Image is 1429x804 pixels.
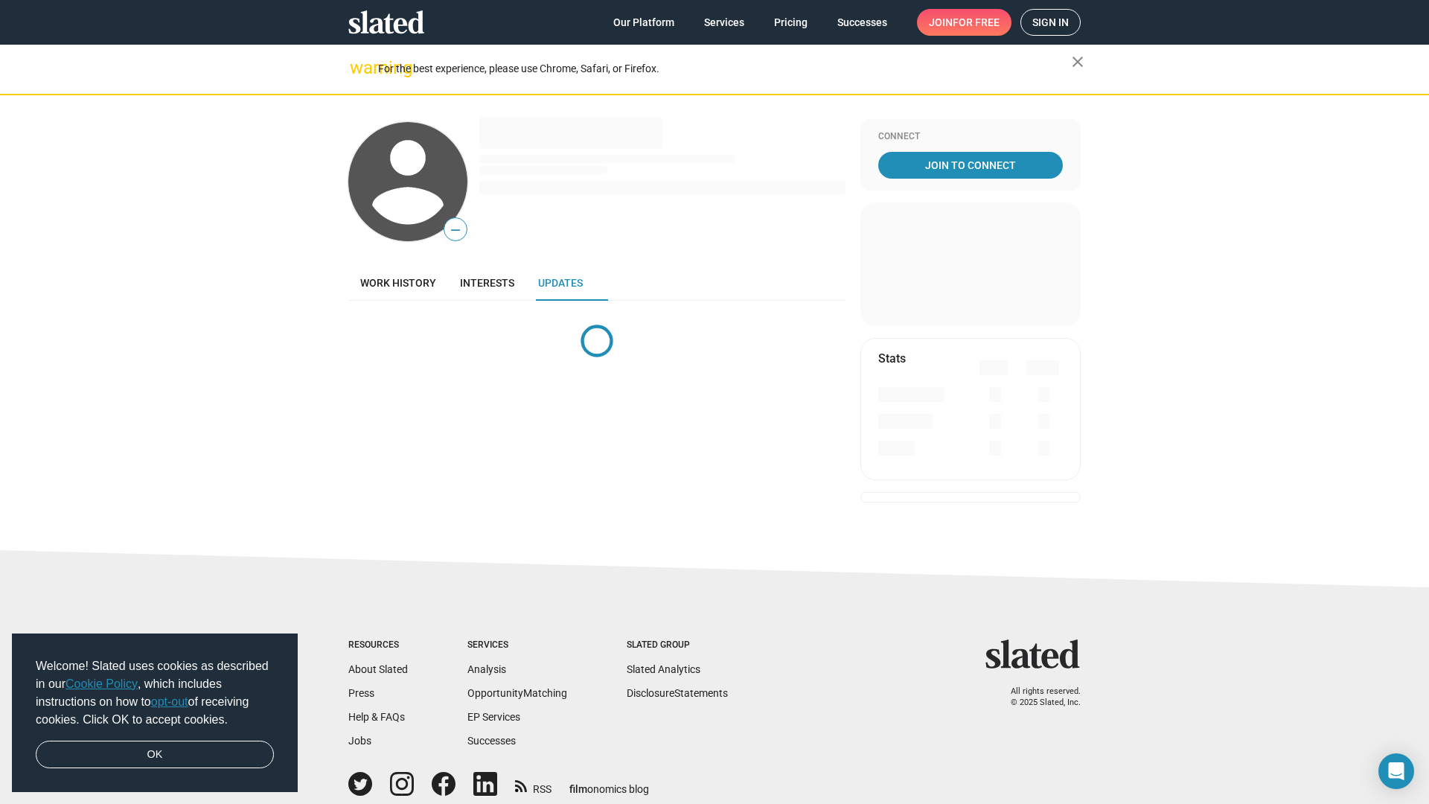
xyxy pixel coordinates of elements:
[350,59,368,77] mat-icon: warning
[837,9,887,36] span: Successes
[348,265,448,301] a: Work history
[953,9,1000,36] span: for free
[538,277,583,289] span: Updates
[627,639,728,651] div: Slated Group
[467,687,567,699] a: OpportunityMatching
[1020,9,1081,36] a: Sign in
[12,634,298,793] div: cookieconsent
[1378,753,1414,789] div: Open Intercom Messenger
[613,9,674,36] span: Our Platform
[467,663,506,675] a: Analysis
[467,711,520,723] a: EP Services
[526,265,595,301] a: Updates
[1069,53,1087,71] mat-icon: close
[360,277,436,289] span: Work history
[878,131,1063,143] div: Connect
[460,277,514,289] span: Interests
[467,639,567,651] div: Services
[569,783,587,795] span: film
[878,351,906,366] mat-card-title: Stats
[348,711,405,723] a: Help & FAQs
[444,220,467,240] span: —
[65,677,138,690] a: Cookie Policy
[774,9,808,36] span: Pricing
[467,735,516,747] a: Successes
[929,9,1000,36] span: Join
[348,687,374,699] a: Press
[151,695,188,708] a: opt-out
[601,9,686,36] a: Our Platform
[627,687,728,699] a: DisclosureStatements
[36,657,274,729] span: Welcome! Slated uses cookies as described in our , which includes instructions on how to of recei...
[762,9,819,36] a: Pricing
[515,773,552,797] a: RSS
[825,9,899,36] a: Successes
[348,663,408,675] a: About Slated
[1032,10,1069,35] span: Sign in
[627,663,700,675] a: Slated Analytics
[348,735,371,747] a: Jobs
[704,9,744,36] span: Services
[36,741,274,769] a: dismiss cookie message
[878,152,1063,179] a: Join To Connect
[881,152,1060,179] span: Join To Connect
[995,686,1081,708] p: All rights reserved. © 2025 Slated, Inc.
[569,770,649,797] a: filmonomics blog
[448,265,526,301] a: Interests
[692,9,756,36] a: Services
[917,9,1011,36] a: Joinfor free
[348,639,408,651] div: Resources
[378,59,1072,79] div: For the best experience, please use Chrome, Safari, or Firefox.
